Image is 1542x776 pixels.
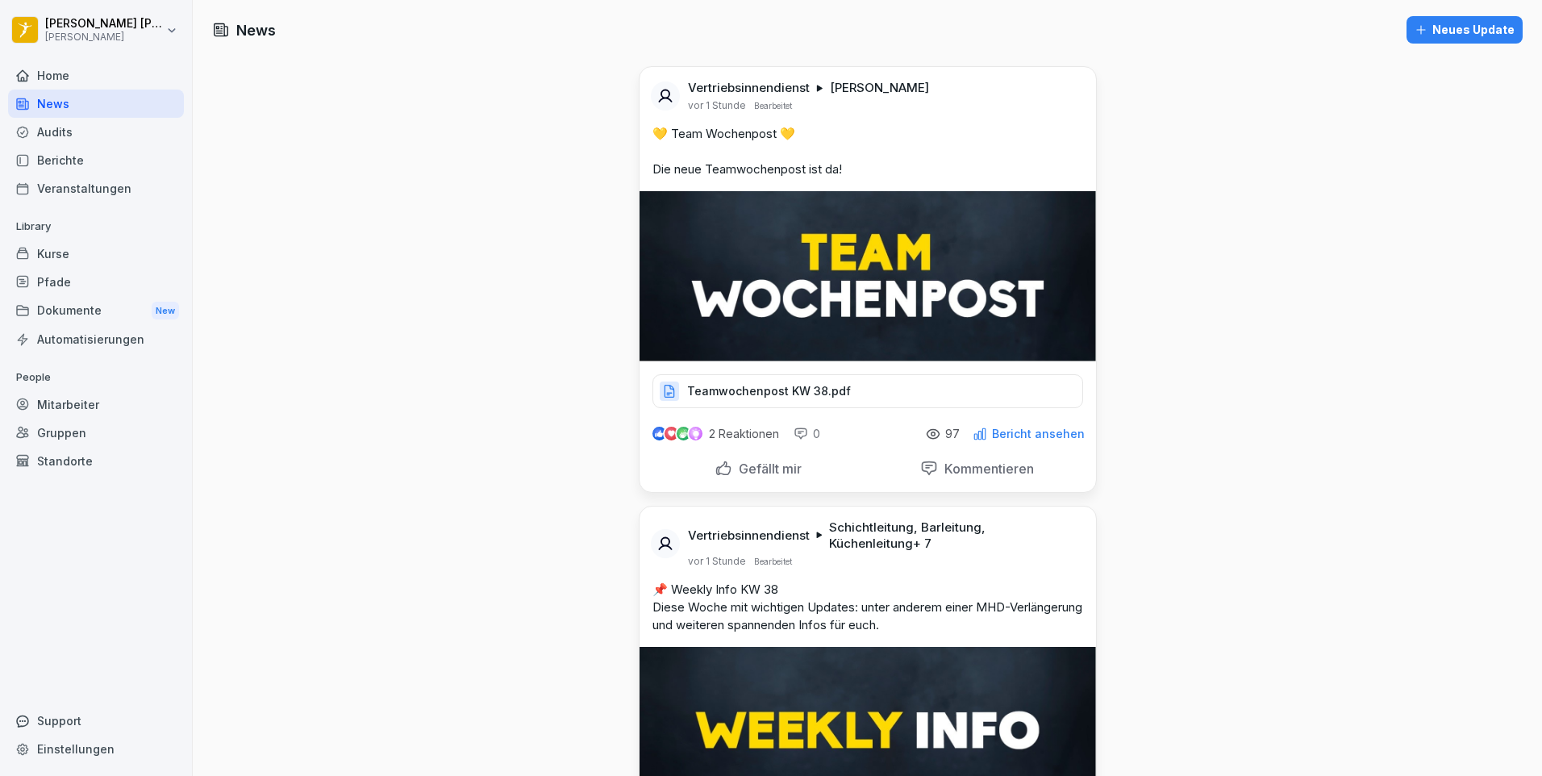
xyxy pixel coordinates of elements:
img: inspiring [689,427,702,441]
a: Teamwochenpost KW 38.pdf [652,388,1083,404]
a: Veranstaltungen [8,174,184,202]
a: Mitarbeiter [8,390,184,419]
p: Gefällt mir [732,461,802,477]
p: Vertriebsinnendienst [688,528,810,544]
a: Gruppen [8,419,184,447]
div: 0 [794,426,820,442]
a: Kurse [8,240,184,268]
a: Standorte [8,447,184,475]
h1: News [236,19,276,41]
a: Einstellungen [8,735,184,763]
a: Home [8,61,184,90]
a: Automatisierungen [8,325,184,353]
p: Bericht ansehen [992,428,1085,440]
div: Support [8,707,184,735]
img: khk1kv38m7cuar4h1xtzxcv9.png [640,191,1096,361]
p: Schichtleitung, Barleitung, Küchenleitung + 7 [829,519,1077,552]
p: vor 1 Stunde [688,555,746,568]
p: 💛 Team Wochenpost 💛 Die neue Teamwochenpost ist da! [652,125,1083,178]
p: 📌 Weekly Info KW 38 Diese Woche mit wichtigen Updates: unter anderem einer MHD-Verlängerung und w... [652,581,1083,634]
div: Neues Update [1415,21,1515,39]
p: Bearbeitet [754,99,792,112]
p: 2 Reaktionen [709,428,779,440]
p: Library [8,214,184,240]
div: Dokumente [8,296,184,326]
p: [PERSON_NAME] [PERSON_NAME] [45,17,163,31]
p: Teamwochenpost KW 38.pdf [687,383,851,399]
p: vor 1 Stunde [688,99,746,112]
img: celebrate [677,427,690,440]
button: Neues Update [1407,16,1523,44]
p: [PERSON_NAME] [45,31,163,43]
p: Vertriebsinnendienst [688,80,810,96]
p: 97 [945,428,960,440]
img: like [652,428,665,440]
p: People [8,365,184,390]
p: [PERSON_NAME] [830,80,929,96]
img: love [665,428,677,440]
a: Berichte [8,146,184,174]
p: Bearbeitet [754,555,792,568]
p: Kommentieren [938,461,1034,477]
a: DokumenteNew [8,296,184,326]
div: New [152,302,179,320]
a: Pfade [8,268,184,296]
a: News [8,90,184,118]
a: Audits [8,118,184,146]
